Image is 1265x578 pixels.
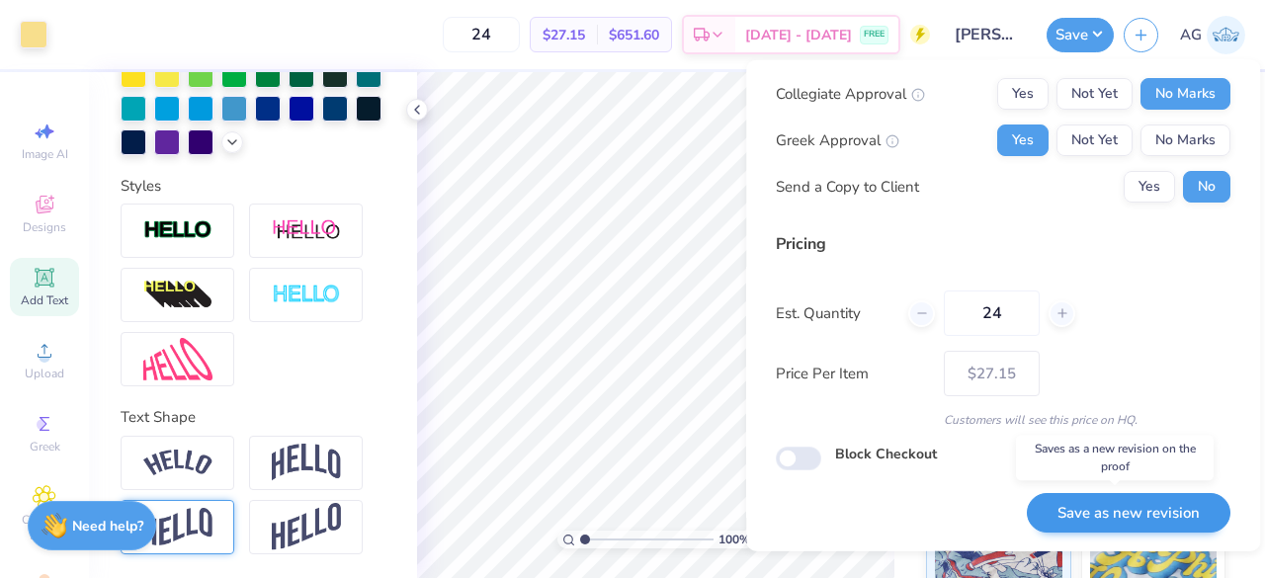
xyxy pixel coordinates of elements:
span: Clipart & logos [10,512,79,543]
span: 100 % [718,531,750,548]
span: FREE [864,28,885,41]
img: Akshika Gurao [1207,16,1245,54]
img: Rise [272,503,341,551]
img: Negative Space [272,284,341,306]
span: AG [1180,24,1202,46]
input: – – [443,17,520,52]
div: Saves as a new revision on the proof [1016,435,1214,480]
div: Text Shape [121,406,385,429]
img: Arc [143,450,212,476]
div: Styles [121,175,385,198]
img: 3d Illusion [143,280,212,311]
img: Stroke [143,219,212,242]
span: Image AI [22,146,68,162]
span: [DATE] - [DATE] [745,25,852,45]
label: Price Per Item [776,362,929,384]
button: Not Yet [1056,124,1133,156]
label: Block Checkout [835,444,937,464]
input: Untitled Design [940,15,1037,54]
button: No Marks [1140,124,1230,156]
div: Send a Copy to Client [776,175,919,198]
div: Greek Approval [776,128,899,151]
strong: Need help? [72,517,143,536]
span: Greek [30,439,60,454]
img: Arch [272,444,341,481]
span: $27.15 [543,25,585,45]
span: Add Text [21,292,68,308]
button: Not Yet [1056,78,1133,110]
img: Shadow [272,218,341,243]
button: Yes [997,124,1049,156]
button: Yes [1124,171,1175,203]
input: – – [944,290,1040,336]
button: Save [1047,18,1114,52]
div: Customers will see this price on HQ. [776,411,1230,429]
button: No Marks [1140,78,1230,110]
img: Flag [143,508,212,546]
label: Est. Quantity [776,301,893,324]
div: Pricing [776,232,1230,256]
img: Free Distort [143,338,212,380]
span: $651.60 [609,25,659,45]
a: AG [1180,16,1245,54]
button: Yes [997,78,1049,110]
button: No [1183,171,1230,203]
span: Upload [25,366,64,381]
button: Save as new revision [1027,492,1230,533]
span: Designs [23,219,66,235]
div: Collegiate Approval [776,82,925,105]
